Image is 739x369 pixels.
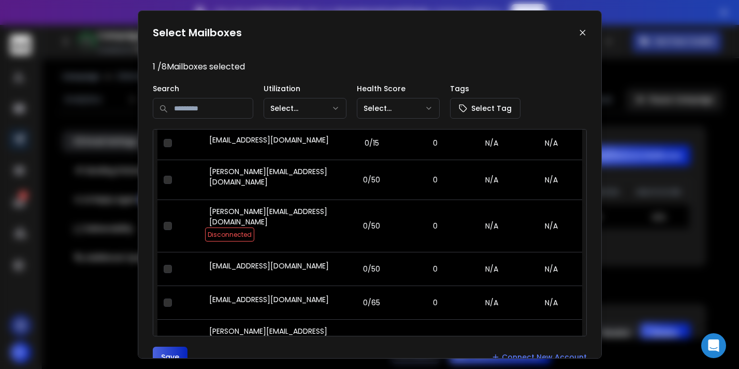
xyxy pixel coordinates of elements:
a: Connect New Account [491,352,587,362]
td: N/A [520,286,582,319]
button: Select... [357,98,440,119]
p: N/A [470,264,514,274]
span: Disconnected [205,228,254,242]
h1: Select Mailboxes [153,25,242,40]
button: Select... [264,98,346,119]
p: 0 [413,175,457,185]
p: N/A [470,297,514,308]
p: 0 [413,221,457,231]
p: 0 [413,138,457,148]
p: Tags [450,83,520,94]
p: 0 [413,297,457,308]
p: [EMAIL_ADDRESS][DOMAIN_NAME] [209,135,329,145]
td: 0/65 [337,286,407,319]
button: Select Tag [450,98,520,119]
td: N/A [520,160,582,200]
p: [PERSON_NAME][EMAIL_ADDRESS][DOMAIN_NAME] [209,166,330,187]
p: Search [153,83,253,94]
p: N/A [470,138,514,148]
td: 0/15 [337,126,407,160]
p: 1 / 8 Mailboxes selected [153,61,587,73]
td: N/A [520,252,582,286]
td: 0/50 [337,252,407,286]
td: 0/50 [337,200,407,252]
td: 0/50 [337,160,407,200]
p: [PERSON_NAME][EMAIL_ADDRESS][PERSON_NAME][DOMAIN_NAME] [209,326,330,347]
button: Save [153,347,187,367]
td: N/A [520,126,582,160]
p: 0 [413,264,457,274]
div: Open Intercom Messenger [701,333,726,358]
p: [PERSON_NAME][EMAIL_ADDRESS][DOMAIN_NAME] [209,206,330,227]
td: N/A [520,200,582,252]
p: [EMAIL_ADDRESS][DOMAIN_NAME] [209,261,329,271]
p: [EMAIL_ADDRESS][DOMAIN_NAME] [209,294,329,305]
p: Health Score [357,83,440,94]
p: Utilization [264,83,346,94]
p: N/A [470,175,514,185]
p: N/A [470,221,514,231]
